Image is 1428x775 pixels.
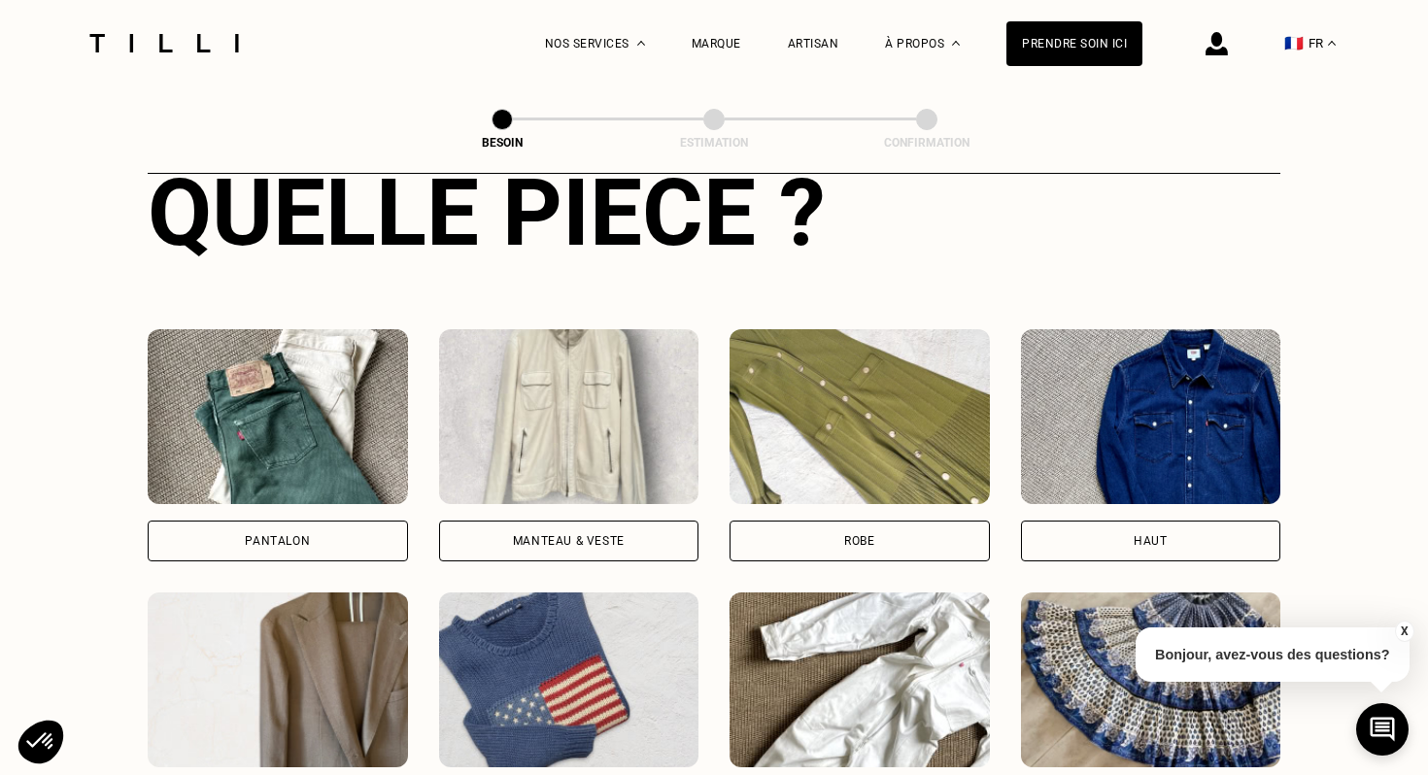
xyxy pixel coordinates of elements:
button: X [1394,621,1413,642]
img: menu déroulant [1328,41,1336,46]
div: Besoin [405,136,599,150]
img: icône connexion [1206,32,1228,55]
img: Tilli retouche votre Haut [1021,329,1281,504]
a: Marque [692,37,741,51]
div: Robe [844,535,874,547]
a: Artisan [788,37,839,51]
img: Tilli retouche votre Combinaison [730,592,990,767]
a: Prendre soin ici [1006,21,1142,66]
div: Haut [1134,535,1167,547]
div: Quelle pièce ? [148,158,1280,267]
img: Tilli retouche votre Manteau & Veste [439,329,699,504]
div: Manteau & Veste [513,535,625,547]
img: Tilli retouche votre Robe [730,329,990,504]
img: Logo du service de couturière Tilli [83,34,246,52]
div: Confirmation [830,136,1024,150]
p: Bonjour, avez-vous des questions? [1136,627,1410,682]
img: Tilli retouche votre Tailleur [148,592,408,767]
img: Tilli retouche votre Jupe [1021,592,1281,767]
img: Menu déroulant à propos [952,41,960,46]
img: Tilli retouche votre Pull & gilet [439,592,699,767]
div: Estimation [617,136,811,150]
img: Tilli retouche votre Pantalon [148,329,408,504]
span: 🇫🇷 [1284,34,1304,52]
img: Menu déroulant [637,41,645,46]
div: Pantalon [245,535,310,547]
